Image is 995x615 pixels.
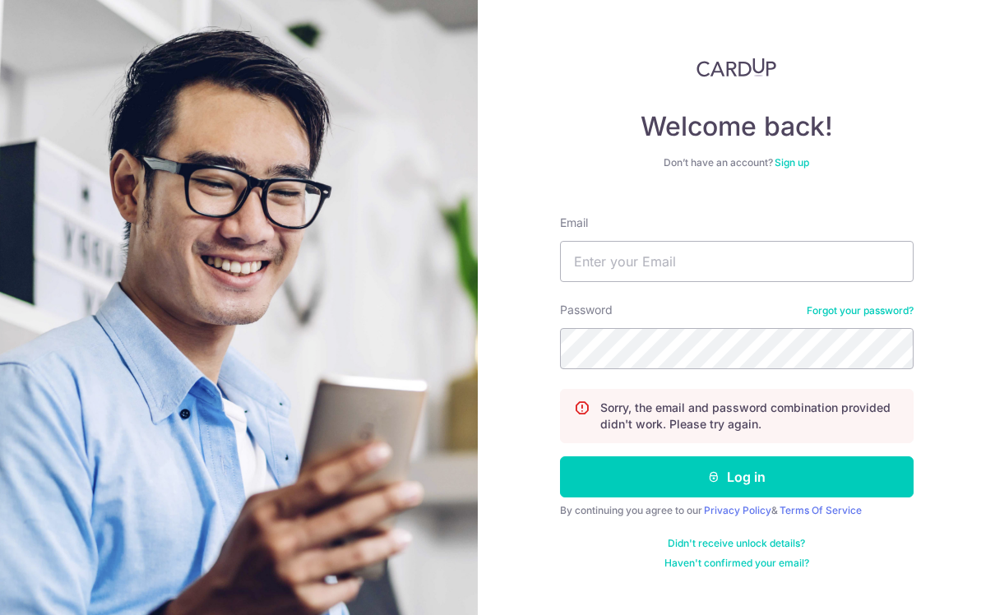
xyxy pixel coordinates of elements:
div: By continuing you agree to our & [560,504,914,517]
a: Privacy Policy [704,504,771,516]
p: Sorry, the email and password combination provided didn't work. Please try again. [600,400,900,432]
label: Email [560,215,588,231]
input: Enter your Email [560,241,914,282]
a: Terms Of Service [780,504,862,516]
h4: Welcome back! [560,110,914,143]
label: Password [560,302,613,318]
div: Don’t have an account? [560,156,914,169]
img: CardUp Logo [696,58,777,77]
a: Sign up [775,156,809,169]
a: Didn't receive unlock details? [668,537,805,550]
button: Log in [560,456,914,497]
a: Forgot your password? [807,304,914,317]
a: Haven't confirmed your email? [664,557,809,570]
